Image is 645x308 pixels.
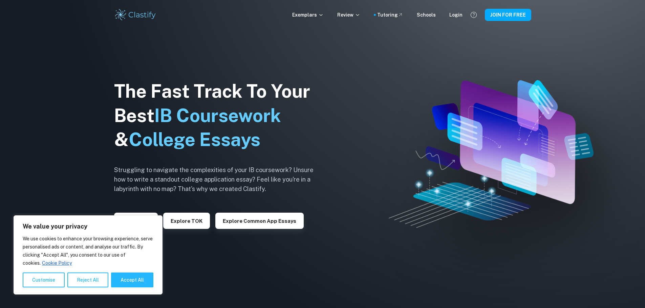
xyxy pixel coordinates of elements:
a: Explore TOK [163,217,210,224]
button: JOIN FOR FREE [485,9,531,21]
button: Reject All [67,273,108,287]
button: Explore TOK [163,213,210,229]
p: We value your privacy [23,222,153,231]
a: Tutoring [377,11,403,19]
span: College Essays [129,129,260,150]
p: Exemplars [292,11,324,19]
span: IB Coursework [154,105,281,126]
h6: Struggling to navigate the complexities of your IB coursework? Unsure how to write a standout col... [114,165,324,194]
img: Clastify hero [389,80,594,228]
button: Explore Common App essays [215,213,304,229]
p: We use cookies to enhance your browsing experience, serve personalised ads or content, and analys... [23,235,153,267]
button: Customise [23,273,65,287]
button: Help and Feedback [468,9,479,21]
h1: The Fast Track To Your Best & [114,79,324,152]
button: Accept All [111,273,153,287]
p: Review [337,11,360,19]
img: Clastify logo [114,8,157,22]
div: We value your privacy [14,215,163,294]
a: Schools [417,11,436,19]
a: Cookie Policy [42,260,72,266]
a: Explore Common App essays [215,217,304,224]
button: Explore IAs [114,213,158,229]
a: Login [449,11,463,19]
